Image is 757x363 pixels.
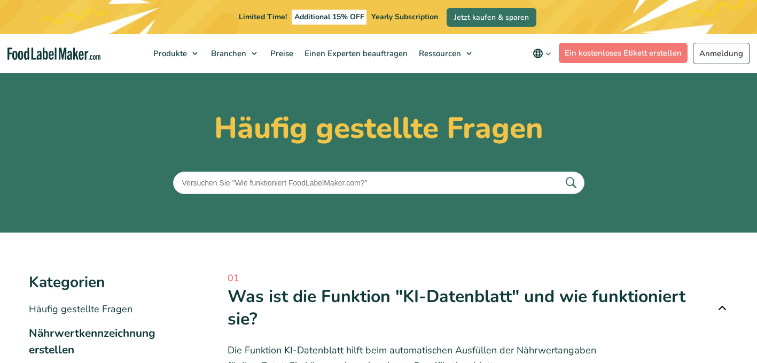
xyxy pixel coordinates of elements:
a: Branchen [206,34,262,73]
li: Nährwertkennzeichnung erstellen [29,325,196,358]
a: Preise [265,34,296,73]
span: Additional 15% OFF [292,10,367,25]
div: Was ist die Funktion "KI-Datenblatt" und wie funktioniert sie? [228,285,729,330]
a: Anmeldung [693,43,750,64]
a: 01 Was ist die Funktion "KI-Datenblatt" und wie funktioniert sie? [228,271,729,330]
span: Branchen [208,48,247,59]
a: Produkte [148,34,203,73]
a: Häufig gestellte Fragen [29,303,132,315]
span: Preise [267,48,294,59]
h3: Kategorien [29,271,196,294]
input: Versuchen Sie "Wie funktioniert FoodLabelMaker.com?" [173,172,584,194]
span: Yearly Subscription [371,12,438,22]
span: Produkte [150,48,188,59]
h1: Häufig gestellte Fragen [29,111,729,146]
button: Change language [525,43,559,64]
span: Limited Time! [239,12,287,22]
a: Food Label Maker homepage [7,48,100,60]
span: Ressourcen [416,48,462,59]
span: Einen Experten beauftragen [301,48,409,59]
a: Einen Experten beauftragen [299,34,411,73]
span: 01 [228,271,729,285]
a: Jetzt kaufen & sparen [447,8,536,27]
a: Ressourcen [413,34,477,73]
a: Ein kostenloses Etikett erstellen [559,43,688,63]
